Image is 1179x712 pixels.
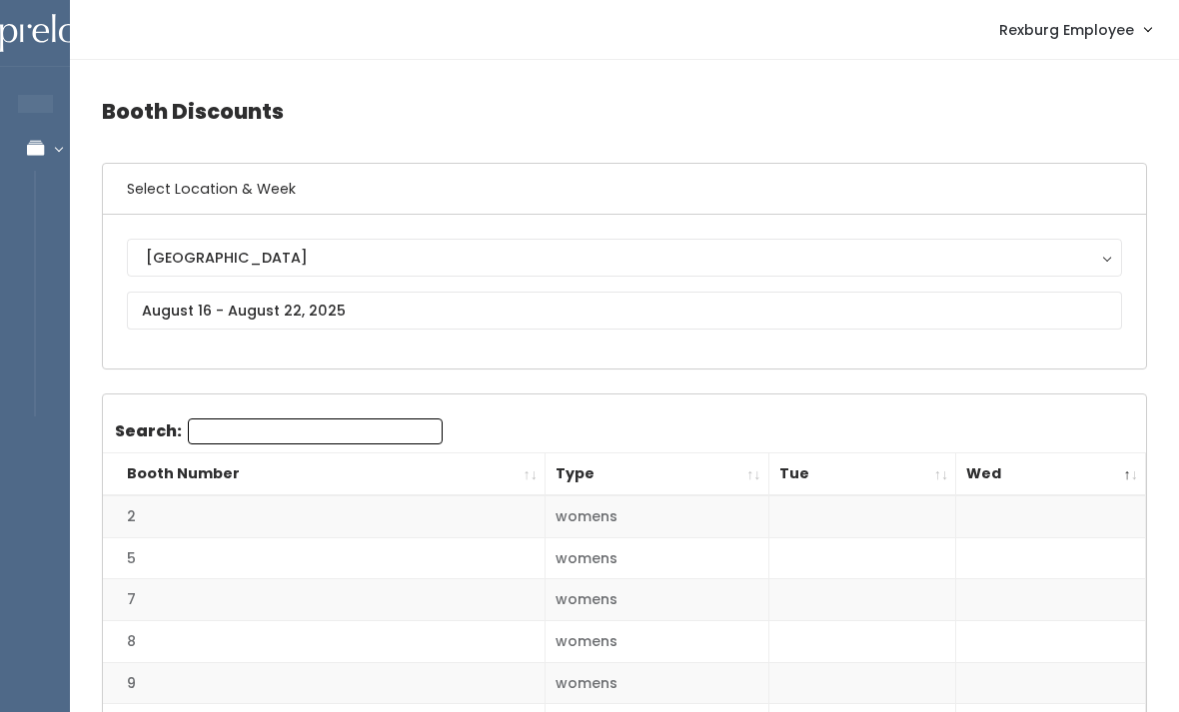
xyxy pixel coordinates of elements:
th: Wed: activate to sort column descending [956,453,1146,496]
td: 9 [103,662,546,704]
span: Rexburg Employee [999,19,1134,41]
td: 7 [103,579,546,621]
th: Booth Number: activate to sort column ascending [103,453,546,496]
td: womens [546,662,769,704]
td: 5 [103,537,546,579]
div: [GEOGRAPHIC_DATA] [146,247,1103,269]
input: Search: [188,418,443,444]
a: Rexburg Employee [979,8,1171,51]
button: [GEOGRAPHIC_DATA] [127,239,1122,277]
td: womens [546,621,769,663]
td: womens [546,537,769,579]
td: womens [546,579,769,621]
input: August 16 - August 22, 2025 [127,292,1122,330]
label: Search: [115,418,443,444]
td: 8 [103,621,546,663]
th: Tue: activate to sort column ascending [768,453,956,496]
th: Type: activate to sort column ascending [546,453,769,496]
h4: Booth Discounts [102,84,1147,139]
td: 2 [103,495,546,537]
h6: Select Location & Week [103,164,1146,215]
td: womens [546,495,769,537]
